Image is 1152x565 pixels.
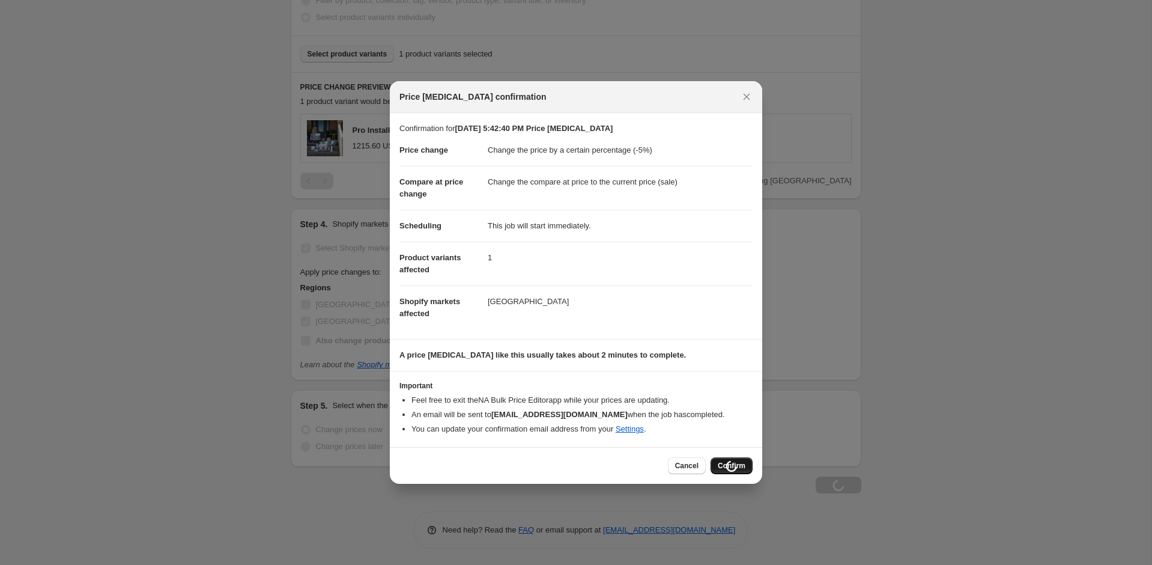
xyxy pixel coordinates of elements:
[399,297,460,318] span: Shopify markets affected
[675,461,699,471] span: Cancel
[455,124,613,133] b: [DATE] 5:42:40 PM Price [MEDICAL_DATA]
[488,286,753,317] dd: [GEOGRAPHIC_DATA]
[399,145,448,154] span: Price change
[491,410,628,419] b: [EMAIL_ADDRESS][DOMAIN_NAME]
[488,242,753,273] dd: 1
[399,253,461,274] span: Product variants affected
[399,123,753,135] p: Confirmation for
[411,423,753,435] li: You can update your confirmation email address from your .
[488,210,753,242] dd: This job will start immediately.
[616,424,644,433] a: Settings
[738,88,755,105] button: Close
[399,350,686,359] b: A price [MEDICAL_DATA] like this usually takes about 2 minutes to complete.
[411,394,753,406] li: Feel free to exit the NA Bulk Price Editor app while your prices are updating.
[668,457,706,474] button: Cancel
[399,177,463,198] span: Compare at price change
[411,409,753,421] li: An email will be sent to when the job has completed .
[399,381,753,391] h3: Important
[399,221,441,230] span: Scheduling
[488,135,753,166] dd: Change the price by a certain percentage (-5%)
[399,91,547,103] span: Price [MEDICAL_DATA] confirmation
[488,166,753,198] dd: Change the compare at price to the current price (sale)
